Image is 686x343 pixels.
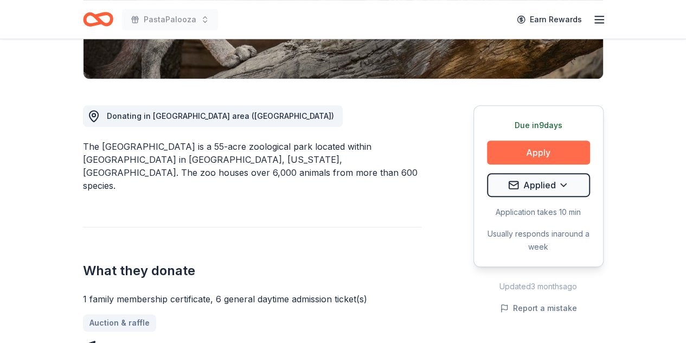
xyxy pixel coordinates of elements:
[83,314,156,332] a: Auction & raffle
[83,140,421,192] div: The [GEOGRAPHIC_DATA] is a 55-acre zoological park located within [GEOGRAPHIC_DATA] in [GEOGRAPHI...
[487,206,590,219] div: Application takes 10 min
[487,227,590,253] div: Usually responds in around a week
[487,119,590,132] div: Due in 9 days
[83,262,421,280] h2: What they donate
[500,302,577,315] button: Report a mistake
[107,111,334,120] span: Donating in [GEOGRAPHIC_DATA] area ([GEOGRAPHIC_DATA])
[487,141,590,164] button: Apply
[473,280,604,293] div: Updated 3 months ago
[487,173,590,197] button: Applied
[122,9,218,30] button: PastaPalooza
[83,7,113,32] a: Home
[83,293,421,306] div: 1 family membership certificate, 6 general daytime admission ticket(s)
[523,178,556,192] span: Applied
[510,10,588,29] a: Earn Rewards
[144,13,196,26] span: PastaPalooza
